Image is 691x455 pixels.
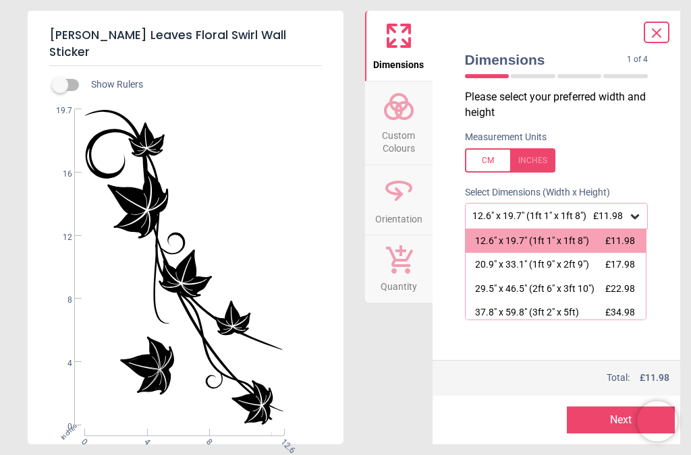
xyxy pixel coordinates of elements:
[366,123,431,156] span: Custom Colours
[47,232,72,243] span: 12
[605,235,635,246] span: £11.98
[605,307,635,317] span: £34.98
[60,77,343,93] div: Show Rulers
[454,186,610,200] label: Select Dimensions (Width x Height)
[365,235,433,303] button: Quantity
[47,421,72,433] span: 0
[465,90,659,120] p: Please select your preferred width and height
[47,105,72,117] span: 19.7
[278,437,287,446] span: 12.6
[475,306,579,320] div: 37.8" x 59.8" (3ft 2" x 5ft)
[465,50,628,69] span: Dimensions
[365,165,433,235] button: Orientation
[203,437,212,446] span: 8
[471,210,629,222] div: 12.6" x 19.7" (1ft 1" x 1ft 8")
[475,282,595,296] div: 29.5" x 46.5" (2ft 6" x 3ft 10")
[593,210,623,221] span: £11.98
[381,274,417,294] span: Quantity
[637,401,678,442] iframe: Brevo live chat
[645,372,669,383] span: 11.98
[475,258,589,272] div: 20.9" x 33.1" (1ft 9" x 2ft 9")
[627,54,648,65] span: 1 of 4
[375,206,422,226] span: Orientation
[365,11,433,81] button: Dimensions
[464,371,670,385] div: Total:
[365,82,433,164] button: Custom Colours
[605,259,635,270] span: £17.98
[78,437,87,446] span: 0
[47,295,72,306] span: 8
[475,235,589,248] div: 12.6" x 19.7" (1ft 1" x 1ft 8")
[47,358,72,369] span: 4
[605,283,635,294] span: £22.98
[47,169,72,180] span: 16
[567,406,675,433] button: Next
[465,131,547,144] label: Measurement Units
[640,371,669,385] span: £
[49,22,322,66] h5: [PERSON_NAME] Leaves Floral Swirl Wall Sticker
[373,52,424,72] span: Dimensions
[141,437,150,446] span: 4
